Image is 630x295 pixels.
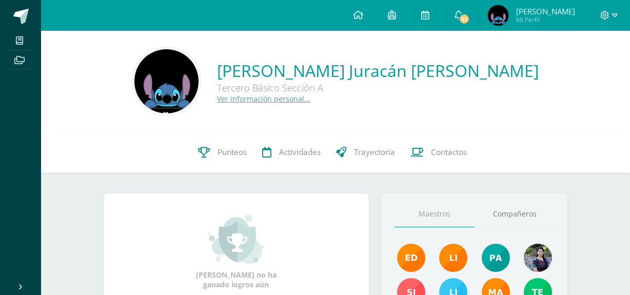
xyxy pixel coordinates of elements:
[185,213,287,289] div: [PERSON_NAME] no ha ganado logros aún
[134,49,199,113] img: 71cdfc2fcfe46925d3e65084c25c18f9.png
[354,147,395,158] span: Trayectoria
[488,5,508,26] img: 565eb8fe141c821303dd76317c364fa8.png
[475,201,555,227] a: Compañeros
[217,94,310,104] a: Ver información personal...
[516,6,575,16] span: [PERSON_NAME]
[328,132,403,173] a: Trayectoria
[394,201,475,227] a: Maestros
[254,132,328,173] a: Actividades
[516,15,575,24] span: Mi Perfil
[217,82,525,94] div: Tercero Básico Sección A
[217,60,539,82] a: [PERSON_NAME] Juracán [PERSON_NAME]
[439,244,467,272] img: cefb4344c5418beef7f7b4a6cc3e812c.png
[218,147,247,158] span: Punteos
[208,213,264,265] img: achievement_small.png
[431,147,467,158] span: Contactos
[524,244,552,272] img: 9b17679b4520195df407efdfd7b84603.png
[397,244,425,272] img: f40e456500941b1b33f0807dd74ea5cf.png
[403,132,475,173] a: Contactos
[190,132,254,173] a: Punteos
[482,244,510,272] img: 40c28ce654064086a0d3fb3093eec86e.png
[279,147,321,158] span: Actividades
[459,13,470,25] span: 33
